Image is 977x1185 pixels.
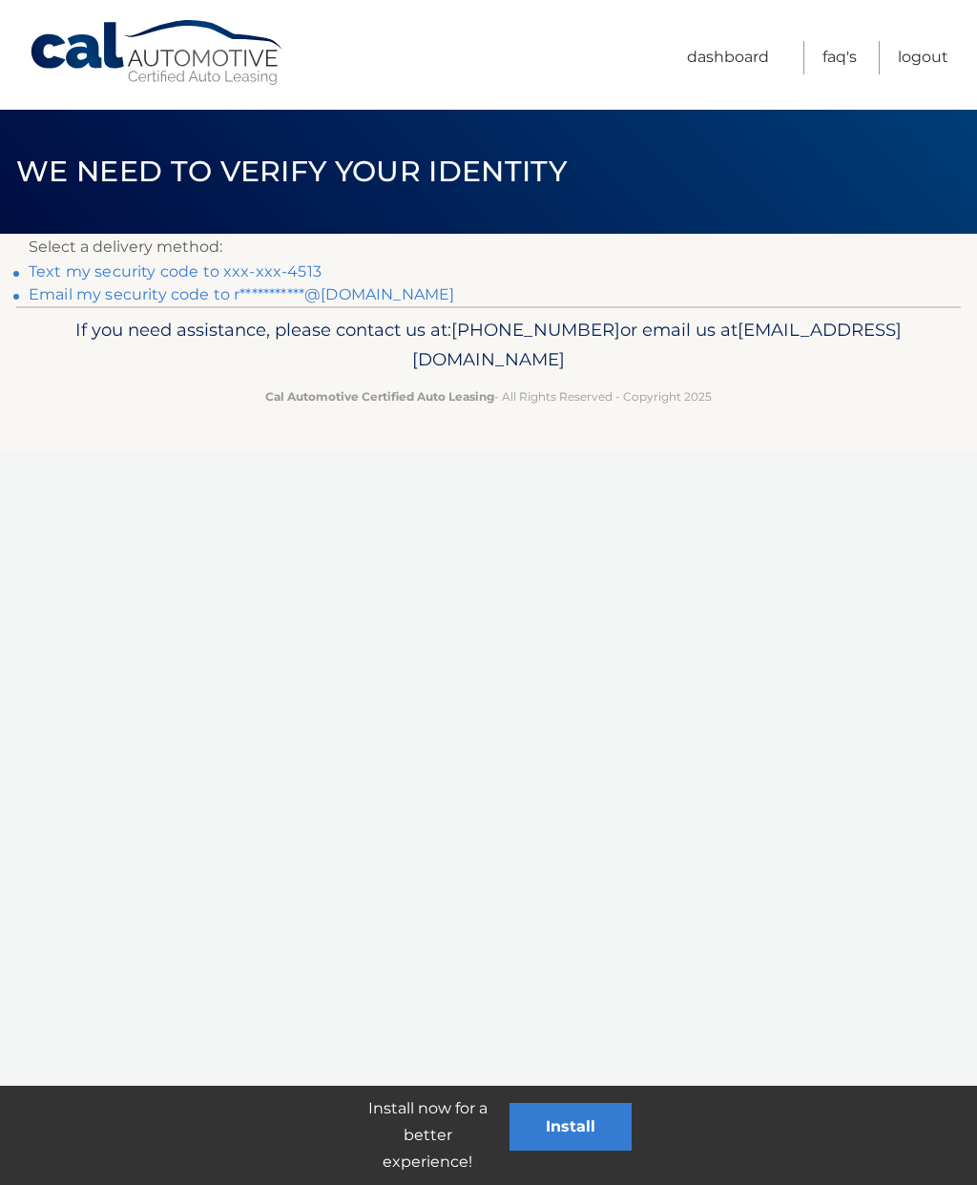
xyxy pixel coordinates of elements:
[687,41,769,74] a: Dashboard
[509,1103,632,1151] button: Install
[451,319,620,341] span: [PHONE_NUMBER]
[45,386,932,406] p: - All Rights Reserved - Copyright 2025
[29,234,948,260] p: Select a delivery method:
[822,41,857,74] a: FAQ's
[265,389,494,404] strong: Cal Automotive Certified Auto Leasing
[45,315,932,376] p: If you need assistance, please contact us at: or email us at
[345,1095,509,1175] p: Install now for a better experience!
[16,154,567,189] span: We need to verify your identity
[898,41,948,74] a: Logout
[29,19,286,87] a: Cal Automotive
[29,262,322,281] a: Text my security code to xxx-xxx-4513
